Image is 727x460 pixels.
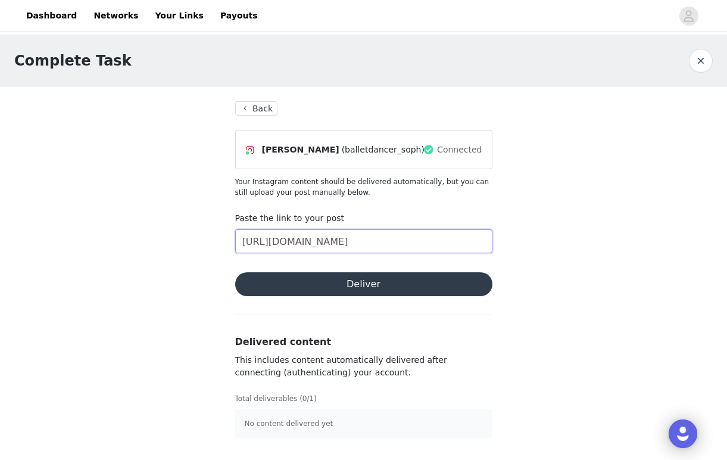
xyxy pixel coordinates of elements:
[235,355,447,377] span: This includes content automatically delivered after connecting (authenticating) your account.
[235,335,492,349] h3: Delivered content
[148,2,211,29] a: Your Links
[683,7,694,26] div: avatar
[669,419,697,448] div: Open Intercom Messenger
[14,50,132,72] h1: Complete Task
[235,229,492,253] input: Paste the link to your content here
[213,2,265,29] a: Payouts
[86,2,145,29] a: Networks
[262,144,339,156] span: [PERSON_NAME]
[245,418,483,429] p: No content delivered yet
[342,144,425,156] span: (balletdancer_soph)
[235,176,492,198] p: Your Instagram content should be delivered automatically, but you can still upload your post manu...
[19,2,84,29] a: Dashboard
[437,144,482,156] span: Connected
[235,393,492,404] p: Total deliverables (0/1)
[245,145,255,155] img: Instagram Icon
[235,213,345,223] label: Paste the link to your post
[235,272,492,296] button: Deliver
[235,101,278,116] button: Back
